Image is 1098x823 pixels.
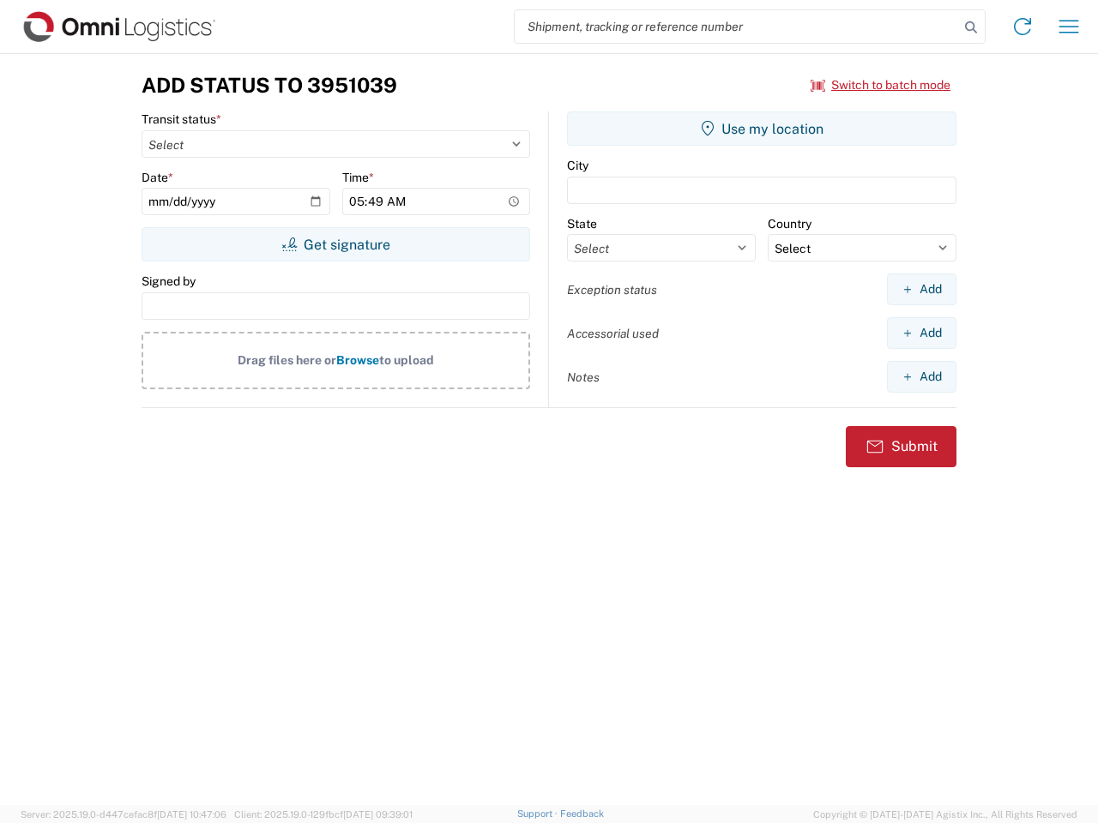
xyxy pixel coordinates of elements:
[157,809,226,820] span: [DATE] 10:47:06
[238,353,336,367] span: Drag files here or
[887,273,956,305] button: Add
[343,809,413,820] span: [DATE] 09:39:01
[560,808,604,819] a: Feedback
[142,170,173,185] label: Date
[21,809,226,820] span: Server: 2025.19.0-d447cefac8f
[567,158,588,173] label: City
[234,809,413,820] span: Client: 2025.19.0-129fbcf
[342,170,374,185] label: Time
[567,326,659,341] label: Accessorial used
[846,426,956,467] button: Submit
[567,369,600,385] label: Notes
[142,111,221,127] label: Transit status
[567,111,956,146] button: Use my location
[142,73,397,98] h3: Add Status to 3951039
[379,353,434,367] span: to upload
[813,807,1077,822] span: Copyright © [DATE]-[DATE] Agistix Inc., All Rights Reserved
[567,282,657,297] label: Exception status
[336,353,379,367] span: Browse
[887,361,956,393] button: Add
[142,273,196,289] label: Signed by
[887,317,956,349] button: Add
[515,10,959,43] input: Shipment, tracking or reference number
[567,216,597,231] label: State
[517,808,560,819] a: Support
[142,227,530,261] button: Get signature
[768,216,811,231] label: Country
[811,71,950,99] button: Switch to batch mode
